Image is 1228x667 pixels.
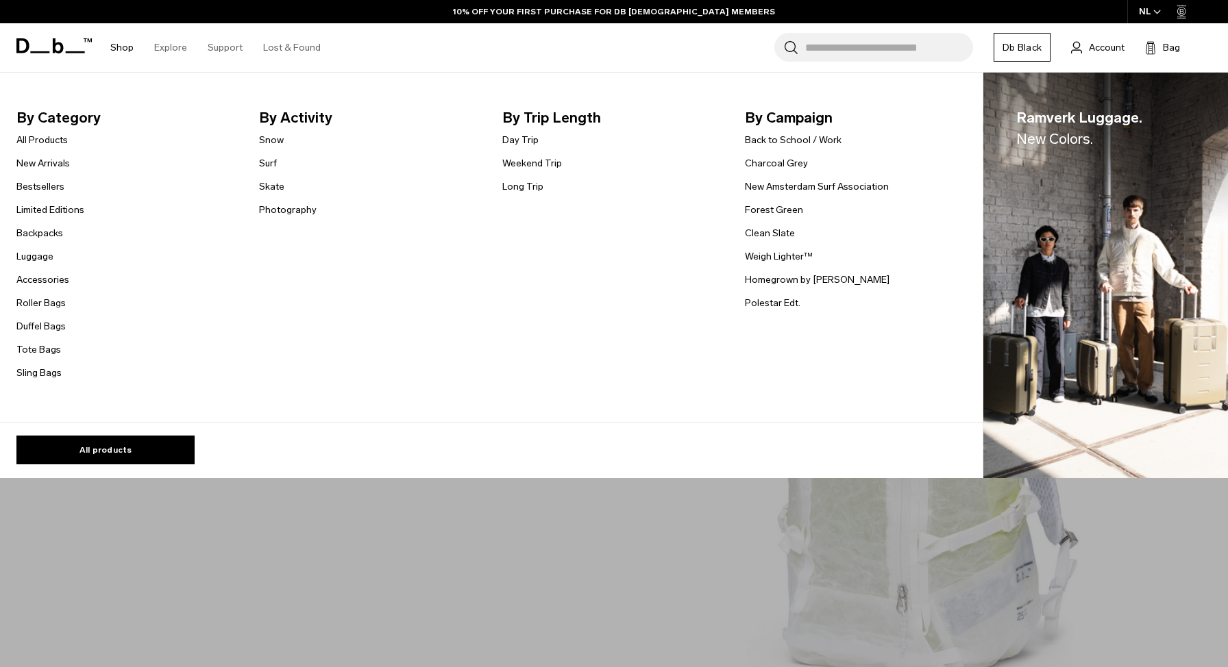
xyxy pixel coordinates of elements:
button: Bag [1145,39,1180,55]
span: By Trip Length [502,107,723,129]
span: Account [1089,40,1125,55]
a: Long Trip [502,179,543,194]
span: By Category [16,107,237,129]
a: Luggage [16,249,53,264]
a: Day Trip [502,133,539,147]
a: Backpacks [16,226,63,240]
a: All products [16,436,195,464]
a: Polestar Edt. [745,296,800,310]
a: Explore [154,23,187,72]
a: Photography [259,203,317,217]
span: New Colors. [1016,130,1093,147]
span: Ramverk Luggage. [1016,107,1142,150]
img: Db [983,73,1228,479]
a: Support [208,23,243,72]
a: Limited Editions [16,203,84,217]
a: New Arrivals [16,156,70,171]
a: Charcoal Grey [745,156,808,171]
a: Homegrown by [PERSON_NAME] [745,273,889,287]
a: Sling Bags [16,366,62,380]
a: Surf [259,156,277,171]
a: Weigh Lighter™ [745,249,813,264]
a: 10% OFF YOUR FIRST PURCHASE FOR DB [DEMOGRAPHIC_DATA] MEMBERS [453,5,775,18]
a: Skate [259,179,284,194]
a: Duffel Bags [16,319,66,333]
a: Shop [110,23,134,72]
a: All Products [16,133,68,147]
a: Account [1071,39,1125,55]
a: Weekend Trip [502,156,562,171]
a: Db Black [994,33,1051,62]
a: Accessories [16,273,69,287]
a: Back to School / Work [745,133,842,147]
a: Snow [259,133,284,147]
nav: Main Navigation [100,23,331,72]
span: By Campaign [745,107,966,129]
span: Bag [1163,40,1180,55]
a: Lost & Found [263,23,321,72]
a: Ramverk Luggage.New Colors. Db [983,73,1228,479]
a: Tote Bags [16,342,61,357]
a: Bestsellers [16,179,64,194]
span: By Activity [259,107,480,129]
a: Clean Slate [745,226,795,240]
a: Forest Green [745,203,803,217]
a: Roller Bags [16,296,66,310]
a: New Amsterdam Surf Association [745,179,889,194]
